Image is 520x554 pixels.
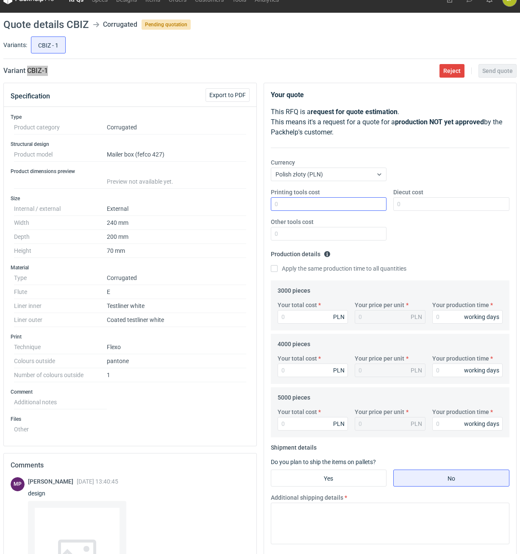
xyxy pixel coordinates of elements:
[395,118,484,126] strong: production NOT yet approved
[355,408,404,416] label: Your price per unit
[77,478,118,485] span: [DATE] 13:40:45
[107,244,246,258] dd: 70 mm
[11,416,250,422] h3: Files
[411,313,422,321] div: PLN
[14,422,107,433] dt: Other
[107,148,246,162] dd: Mailer box (fefco 427)
[3,66,48,76] h2: Variant CBIZ - 1
[11,477,25,491] figcaption: MP
[311,108,398,116] strong: request for quote estimation
[11,389,250,395] h3: Comment
[355,354,404,363] label: Your price per unit
[107,299,246,313] dd: Testliner white
[271,197,387,211] input: 0
[393,188,423,196] label: Diecut cost
[443,68,461,74] span: Reject
[11,195,250,202] h3: Size
[271,493,343,502] label: Additional shipping details
[278,391,310,401] legend: 5000 pieces
[432,364,503,377] input: 0
[107,120,246,134] dd: Corrugated
[107,178,173,185] span: Preview not available yet.
[14,244,107,258] dt: Height
[209,92,246,98] span: Export to PDF
[11,168,250,175] h3: Product dimensions preview
[393,197,509,211] input: 0
[278,337,310,347] legend: 4000 pieces
[432,301,489,309] label: Your production time
[271,459,376,465] label: Do you plan to ship the items on pallets?
[14,395,107,409] dt: Additional notes
[206,88,250,102] button: Export to PDF
[478,64,517,78] button: Send quote
[28,478,77,485] span: [PERSON_NAME]
[278,301,317,309] label: Your total cost
[3,41,27,49] label: Variants:
[107,340,246,354] dd: Flexo
[278,310,348,324] input: 0
[142,20,191,30] span: Pending quotation
[107,368,246,382] dd: 1
[271,247,331,257] legend: Production details
[11,86,50,106] button: Specification
[11,141,250,148] h3: Structural design
[432,417,503,431] input: 0
[11,477,25,491] div: Michał Palasek
[464,420,499,428] div: working days
[432,310,503,324] input: 0
[271,264,406,273] label: Apply the same production time to all quantities
[14,230,107,244] dt: Depth
[333,420,345,428] div: PLN
[28,489,126,498] div: design
[275,171,323,178] span: Polish złoty (PLN)
[439,64,464,78] button: Reject
[432,354,489,363] label: Your production time
[107,271,246,285] dd: Corrugated
[107,285,246,299] dd: E
[11,333,250,340] h3: Print
[107,230,246,244] dd: 200 mm
[271,91,304,99] strong: Your quote
[14,148,107,162] dt: Product model
[14,285,107,299] dt: Flute
[107,202,246,216] dd: External
[271,107,510,137] p: This RFQ is a . This means it's a request for a quote for a by the Packhelp's customer.
[333,313,345,321] div: PLN
[411,366,422,375] div: PLN
[11,264,250,271] h3: Material
[411,420,422,428] div: PLN
[14,120,107,134] dt: Product category
[333,366,345,375] div: PLN
[14,216,107,230] dt: Width
[14,313,107,327] dt: Liner outer
[271,188,320,196] label: Printing tools cost
[271,218,314,226] label: Other tools cost
[271,441,317,451] legend: Shipment details
[14,368,107,382] dt: Number of colours outside
[103,20,137,30] div: Corrugated
[107,313,246,327] dd: Coated testliner white
[107,354,246,368] dd: pantone
[11,114,250,120] h3: Type
[482,68,513,74] span: Send quote
[14,354,107,368] dt: Colours outside
[14,271,107,285] dt: Type
[432,408,489,416] label: Your production time
[14,202,107,216] dt: Internal / external
[278,408,317,416] label: Your total cost
[31,36,66,53] label: CBIZ - 1
[11,460,250,470] h2: Comments
[278,417,348,431] input: 0
[278,364,348,377] input: 0
[393,470,509,487] label: No
[271,227,387,241] input: 0
[355,301,404,309] label: Your price per unit
[3,20,89,30] h1: Quote details CBIZ
[271,158,295,167] label: Currency
[107,216,246,230] dd: 240 mm
[278,284,310,294] legend: 3000 pieces
[14,299,107,313] dt: Liner inner
[278,354,317,363] label: Your total cost
[271,470,387,487] label: Yes
[464,313,499,321] div: working days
